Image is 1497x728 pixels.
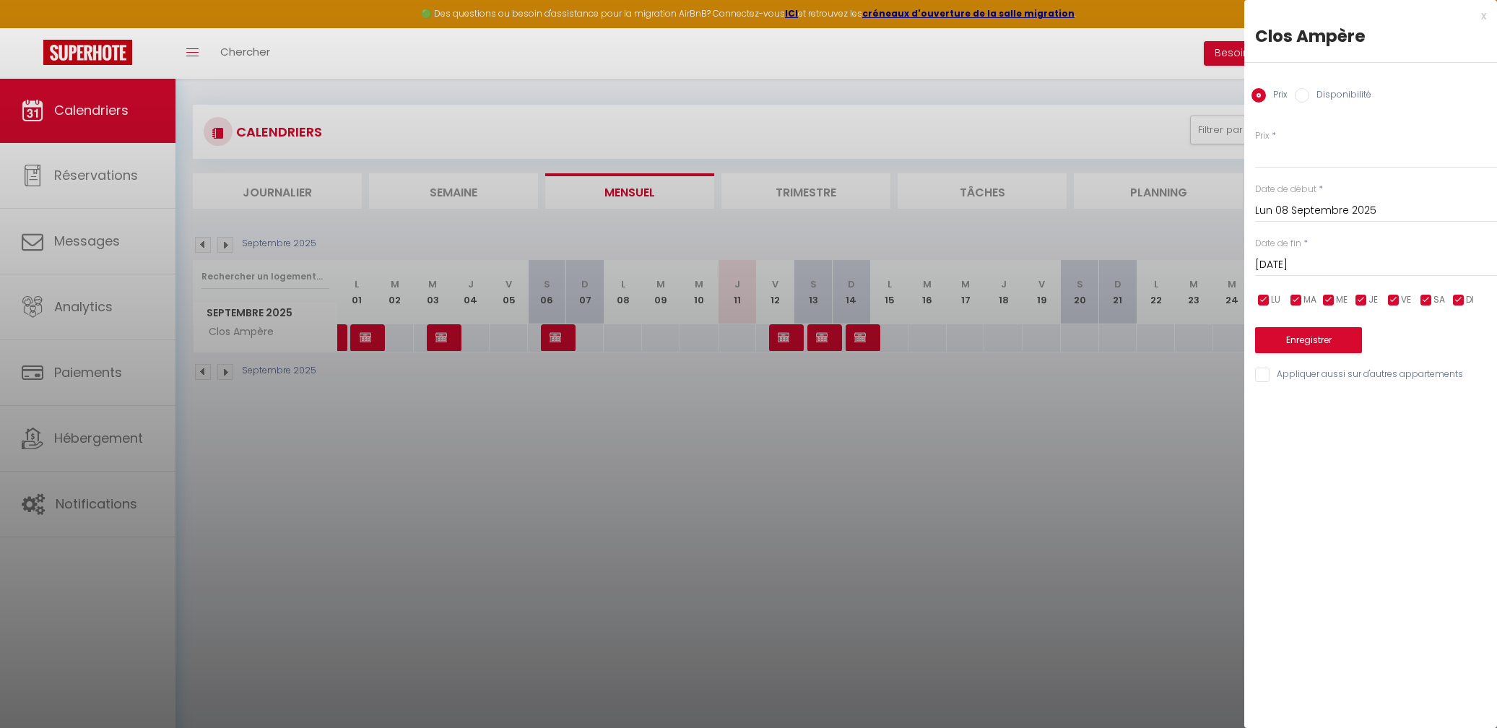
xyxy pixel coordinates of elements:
span: JE [1368,293,1378,307]
span: LU [1271,293,1280,307]
span: DI [1466,293,1474,307]
label: Date de début [1255,183,1316,196]
label: Prix [1255,129,1270,143]
label: Date de fin [1255,237,1301,251]
span: MA [1303,293,1316,307]
label: Prix [1266,88,1288,104]
button: Ouvrir le widget de chat LiveChat [12,6,55,49]
span: ME [1336,293,1348,307]
div: x [1244,7,1486,25]
button: Enregistrer [1255,327,1362,353]
span: SA [1433,293,1445,307]
div: Clos Ampère [1255,25,1486,48]
span: VE [1401,293,1411,307]
label: Disponibilité [1309,88,1371,104]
